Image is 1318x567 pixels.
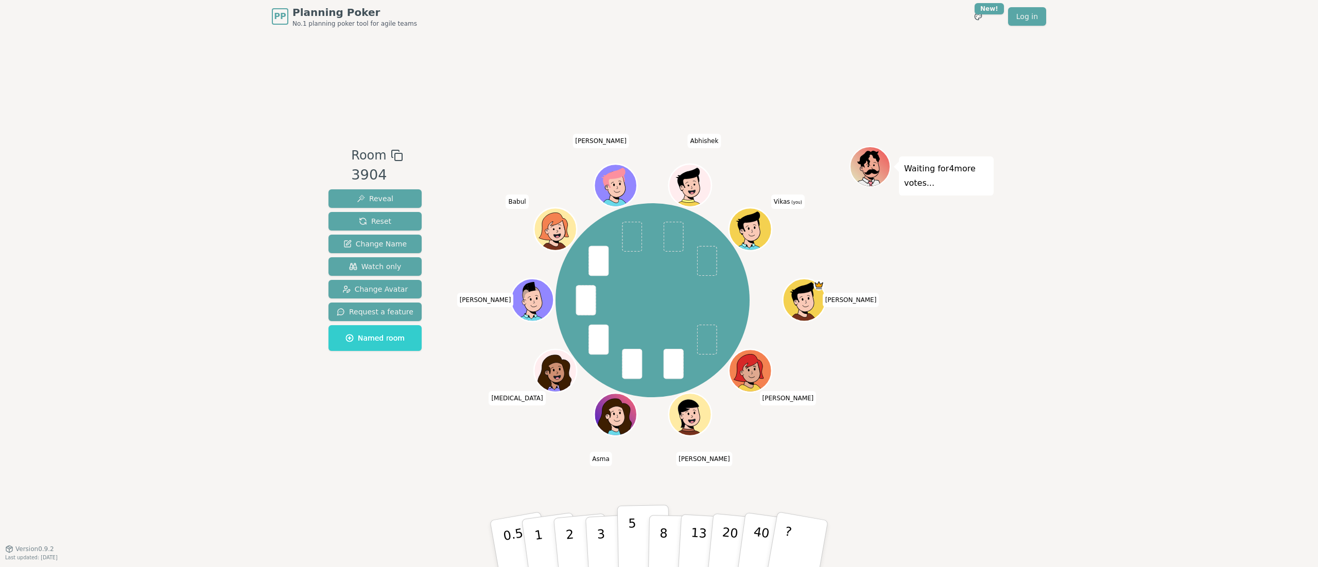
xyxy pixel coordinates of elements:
span: Click to change your name [489,391,545,405]
span: Click to change your name [573,134,629,148]
span: Request a feature [337,307,413,317]
span: Click to change your name [687,134,721,148]
span: Last updated: [DATE] [5,555,58,560]
button: Version0.9.2 [5,545,54,553]
span: Planning Poker [292,5,417,20]
span: Click to change your name [676,452,733,466]
span: Click to change your name [457,293,514,307]
div: 3904 [351,165,403,186]
span: Named room [345,333,405,343]
button: Reset [328,212,422,231]
span: Click to change your name [760,391,817,405]
span: (you) [790,200,802,205]
button: Change Avatar [328,280,422,298]
span: Watch only [349,261,402,272]
button: Request a feature [328,303,422,321]
p: Waiting for 4 more votes... [904,162,989,190]
a: Log in [1008,7,1046,26]
span: Reveal [357,193,393,204]
span: Click to change your name [771,194,805,209]
span: No.1 planning poker tool for agile teams [292,20,417,28]
span: Change Avatar [342,284,408,294]
span: Viney is the host [813,280,824,291]
button: Watch only [328,257,422,276]
button: New! [969,7,987,26]
div: New! [975,3,1004,14]
span: Click to change your name [589,452,612,466]
a: PPPlanning PokerNo.1 planning poker tool for agile teams [272,5,417,28]
span: PP [274,10,286,23]
span: Reset [359,216,391,226]
span: Room [351,146,386,165]
button: Named room [328,325,422,351]
span: Version 0.9.2 [15,545,54,553]
button: Click to change your avatar [730,209,770,249]
span: Change Name [343,239,407,249]
span: Click to change your name [823,293,879,307]
button: Reveal [328,189,422,208]
button: Change Name [328,235,422,253]
span: Click to change your name [506,194,528,209]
